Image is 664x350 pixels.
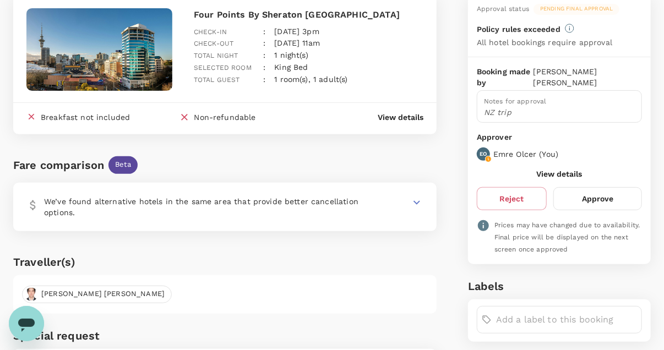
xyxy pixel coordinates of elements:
[108,160,138,170] span: Beta
[378,112,423,123] button: View details
[477,37,612,48] p: All hotel bookings require approval
[254,29,265,50] div: :
[553,187,642,210] button: Approve
[13,253,437,271] h6: Traveller(s)
[254,17,265,38] div: :
[254,41,265,62] div: :
[493,149,558,160] p: Emre Olcer ( You )
[496,311,637,329] input: Add a label to this booking
[534,5,619,13] span: Pending final approval
[494,221,640,253] span: Prices may have changed due to availability. Final price will be displayed on the next screen onc...
[480,150,487,158] p: EO
[274,62,308,73] p: King Bed
[254,53,265,74] div: :
[484,97,547,105] span: Notes for approval
[477,187,547,210] button: Reject
[194,52,238,59] span: Total night
[468,277,651,295] h6: Labels
[194,28,227,36] span: Check-in
[44,196,386,218] p: We’ve found alternative hotels in the same area that provide better cancellation options.
[477,4,529,15] div: Approval status
[194,76,240,84] span: Total guest
[477,66,534,88] p: Booking made by
[41,112,130,123] div: Breakfast not included
[13,327,437,344] h6: Special request
[13,156,104,174] div: Fare comparison
[536,169,582,178] button: View details
[484,107,635,118] p: NZ trip
[274,74,347,85] p: 1 room(s), 1 adult(s)
[9,306,44,341] iframe: Button to launch messaging window
[477,132,642,143] p: Approver
[194,8,423,21] p: Four Points By Sheraton [GEOGRAPHIC_DATA]
[274,50,308,61] p: 1 night(s)
[26,8,172,91] img: hotel
[25,288,38,301] img: avatar-67ef3868951fe.jpeg
[534,66,642,88] p: [PERSON_NAME] [PERSON_NAME]
[274,26,319,37] p: [DATE] 3pm
[274,37,320,48] p: [DATE] 11am
[194,64,252,72] span: Selected room
[194,40,233,47] span: Check-out
[35,289,171,299] span: [PERSON_NAME] [PERSON_NAME]
[477,24,560,35] p: Policy rules exceeded
[194,112,256,125] div: Non-refundable
[254,65,265,86] div: :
